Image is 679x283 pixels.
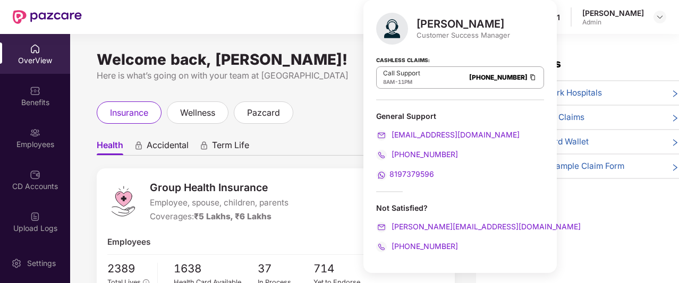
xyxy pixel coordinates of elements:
a: 8197379596 [376,169,434,178]
div: General Support [376,111,544,121]
span: 714 [313,260,370,278]
span: 📄 Download Sample Claim Form [497,160,624,173]
div: - [383,78,420,86]
img: svg+xml;base64,PHN2ZyBpZD0iQ0RfQWNjb3VudHMiIGRhdGEtbmFtZT0iQ0QgQWNjb3VudHMiIHhtbG5zPSJodHRwOi8vd3... [30,169,40,180]
div: animation [199,141,209,150]
img: svg+xml;base64,PHN2ZyBpZD0iQmVuZWZpdHMiIHhtbG5zPSJodHRwOi8vd3d3LnczLm9yZy8yMDAwL3N2ZyIgd2lkdGg9Ij... [30,85,40,96]
span: Accidental [147,140,189,155]
img: Clipboard Icon [529,73,537,82]
img: svg+xml;base64,PHN2ZyB4bWxucz0iaHR0cDovL3d3dy53My5vcmcvMjAwMC9zdmciIHdpZHRoPSIyMCIgaGVpZ2h0PSIyMC... [376,242,387,252]
strong: Cashless Claims: [376,54,430,65]
span: pazcard [247,106,280,119]
span: [PHONE_NUMBER] [389,150,458,159]
span: right [671,89,679,99]
span: Employees [107,236,150,248]
img: svg+xml;base64,PHN2ZyB4bWxucz0iaHR0cDovL3d3dy53My5vcmcvMjAwMC9zdmciIHdpZHRoPSIyMCIgaGVpZ2h0PSIyMC... [376,170,387,181]
img: New Pazcare Logo [13,10,82,24]
img: svg+xml;base64,PHN2ZyB4bWxucz0iaHR0cDovL3d3dy53My5vcmcvMjAwMC9zdmciIHhtbG5zOnhsaW5rPSJodHRwOi8vd3... [376,13,408,45]
img: svg+xml;base64,PHN2ZyB4bWxucz0iaHR0cDovL3d3dy53My5vcmcvMjAwMC9zdmciIHdpZHRoPSIyMCIgaGVpZ2h0PSIyMC... [376,150,387,160]
span: Group Health Insurance [150,179,288,195]
span: right [671,113,679,124]
span: [PHONE_NUMBER] [389,242,458,251]
span: 37 [258,260,314,278]
div: Here is what’s going on with your team at [GEOGRAPHIC_DATA] [97,69,455,82]
div: Not Satisfied? [376,203,544,213]
span: 8197379596 [389,169,434,178]
a: [PHONE_NUMBER] [376,150,458,159]
div: [PERSON_NAME] [417,18,510,30]
a: [PHONE_NUMBER] [376,242,458,251]
img: svg+xml;base64,PHN2ZyB4bWxucz0iaHR0cDovL3d3dy53My5vcmcvMjAwMC9zdmciIHdpZHRoPSIyMCIgaGVpZ2h0PSIyMC... [376,130,387,141]
a: [PHONE_NUMBER] [469,73,528,81]
span: Term Life [212,140,249,155]
img: logo [107,185,139,217]
div: Customer Success Manager [417,30,510,40]
a: [PERSON_NAME][EMAIL_ADDRESS][DOMAIN_NAME] [376,222,581,231]
div: Coverages: [150,210,288,223]
span: [EMAIL_ADDRESS][DOMAIN_NAME] [389,130,520,139]
img: svg+xml;base64,PHN2ZyBpZD0iSG9tZSIgeG1sbnM9Imh0dHA6Ly93d3cudzMub3JnLzIwMDAvc3ZnIiB3aWR0aD0iMjAiIG... [30,44,40,54]
div: General Support [376,111,544,181]
img: svg+xml;base64,PHN2ZyBpZD0iVXBsb2FkX0xvZ3MiIGRhdGEtbmFtZT0iVXBsb2FkIExvZ3MiIHhtbG5zPSJodHRwOi8vd3... [30,211,40,222]
span: 1638 [174,260,258,278]
div: Not Satisfied? [376,203,544,252]
span: right [671,162,679,173]
span: insurance [110,106,148,119]
span: ₹5 Lakhs, ₹6 Lakhs [194,211,271,221]
div: Admin [582,18,644,27]
span: wellness [180,106,215,119]
span: right [671,138,679,148]
p: Call Support [383,69,420,78]
div: [PERSON_NAME] [582,8,644,18]
a: [EMAIL_ADDRESS][DOMAIN_NAME] [376,130,520,139]
img: svg+xml;base64,PHN2ZyBpZD0iRHJvcGRvd24tMzJ4MzIiIHhtbG5zPSJodHRwOi8vd3d3LnczLm9yZy8yMDAwL3N2ZyIgd2... [656,13,664,21]
div: Welcome back, [PERSON_NAME]! [97,55,455,64]
div: View More [497,187,679,199]
span: Employee, spouse, children, parents [150,196,288,209]
div: Settings [24,258,59,269]
img: svg+xml;base64,PHN2ZyBpZD0iU2V0dGluZy0yMHgyMCIgeG1sbnM9Imh0dHA6Ly93d3cudzMub3JnLzIwMDAvc3ZnIiB3aW... [11,258,22,269]
span: 8AM [383,79,395,85]
span: [PERSON_NAME][EMAIL_ADDRESS][DOMAIN_NAME] [389,222,581,231]
span: Health [97,140,123,155]
div: animation [134,141,143,150]
span: 2389 [107,260,149,278]
img: svg+xml;base64,PHN2ZyB4bWxucz0iaHR0cDovL3d3dy53My5vcmcvMjAwMC9zdmciIHdpZHRoPSIyMCIgaGVpZ2h0PSIyMC... [376,222,387,233]
span: 11PM [398,79,412,85]
img: svg+xml;base64,PHN2ZyBpZD0iRW1wbG95ZWVzIiB4bWxucz0iaHR0cDovL3d3dy53My5vcmcvMjAwMC9zdmciIHdpZHRoPS... [30,127,40,138]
